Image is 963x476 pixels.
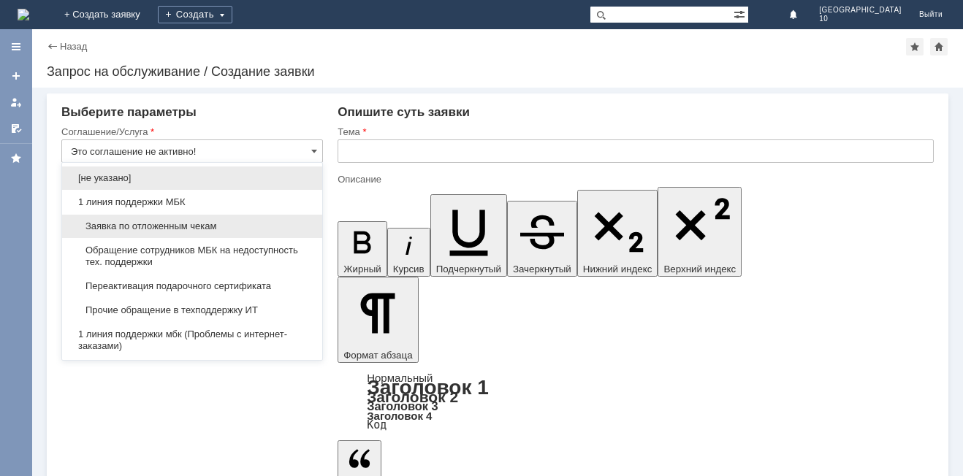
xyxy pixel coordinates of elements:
button: Жирный [338,221,387,277]
span: Подчеркнутый [436,264,501,275]
span: [не указано] [71,172,313,184]
div: Запрос на обслуживание / Создание заявки [47,64,948,79]
a: Создать заявку [4,64,28,88]
span: Формат абзаца [343,350,412,361]
span: Переактивация подарочного сертификата [71,280,313,292]
span: 1 линия поддержки МБК [71,196,313,208]
a: Перейти на домашнюю страницу [18,9,29,20]
a: Нормальный [367,372,433,384]
span: Заявка по отложенным чекам [71,220,313,232]
span: Расширенный поиск [734,7,748,20]
div: Описание [338,174,931,184]
button: Зачеркнутый [507,201,577,277]
span: Нижний индекс [583,264,652,275]
a: Мои заявки [4,91,28,114]
span: 10 [819,15,902,23]
span: Прочие обращение в техподдержку ИТ [71,304,313,316]
a: Мои согласования [4,117,28,140]
div: Сделать домашней страницей [930,38,948,55]
span: Курсив [393,264,425,275]
div: Формат абзаца [338,373,934,430]
div: Тема [338,127,931,137]
a: Код [367,418,387,431]
img: logo [18,9,29,20]
a: Назад [60,41,87,52]
div: Создать [158,6,232,23]
button: Верхний индекс [658,187,742,277]
a: Заголовок 4 [367,410,432,422]
span: Жирный [343,264,381,275]
span: Верхний индекс [663,264,736,275]
span: 1 линия поддержки мбк (Проблемы с интернет-заказами) [71,329,313,352]
button: Формат абзаца [338,277,418,363]
span: Зачеркнутый [513,264,571,275]
span: Обращение сотрудников МБК на недоступность тех. поддержки [71,245,313,268]
button: Курсив [387,228,430,277]
div: Соглашение/Услуга [61,127,320,137]
a: Заголовок 3 [367,399,438,412]
span: [GEOGRAPHIC_DATA] [819,6,902,15]
div: Добавить в избранное [906,38,924,55]
a: Заголовок 2 [367,388,458,405]
button: Нижний индекс [577,190,658,277]
a: Заголовок 1 [367,376,489,399]
span: Выберите параметры [61,105,197,119]
button: Подчеркнутый [430,194,507,277]
span: Опишите суть заявки [338,105,470,119]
